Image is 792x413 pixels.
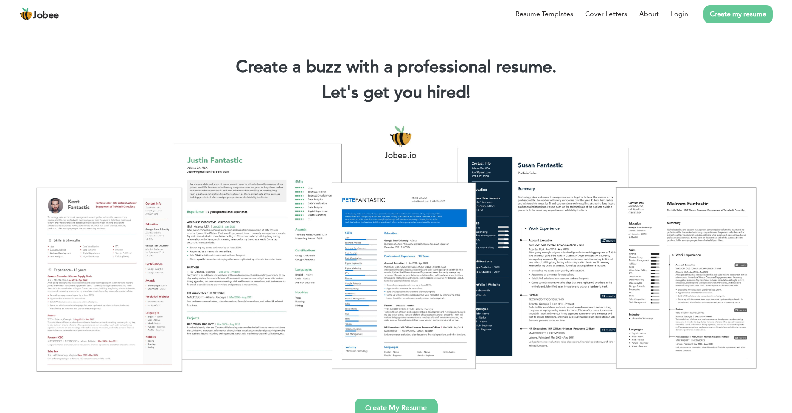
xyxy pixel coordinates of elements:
[466,81,470,104] span: |
[13,56,779,78] h1: Create a buzz with a professional resume.
[515,9,573,19] a: Resume Templates
[33,11,59,20] span: Jobee
[19,7,59,21] a: Jobee
[639,9,659,19] a: About
[19,7,33,21] img: jobee.io
[585,9,627,19] a: Cover Letters
[671,9,688,19] a: Login
[703,5,773,23] a: Create my resume
[363,81,471,104] span: get you hired!
[13,82,779,104] h2: Let's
